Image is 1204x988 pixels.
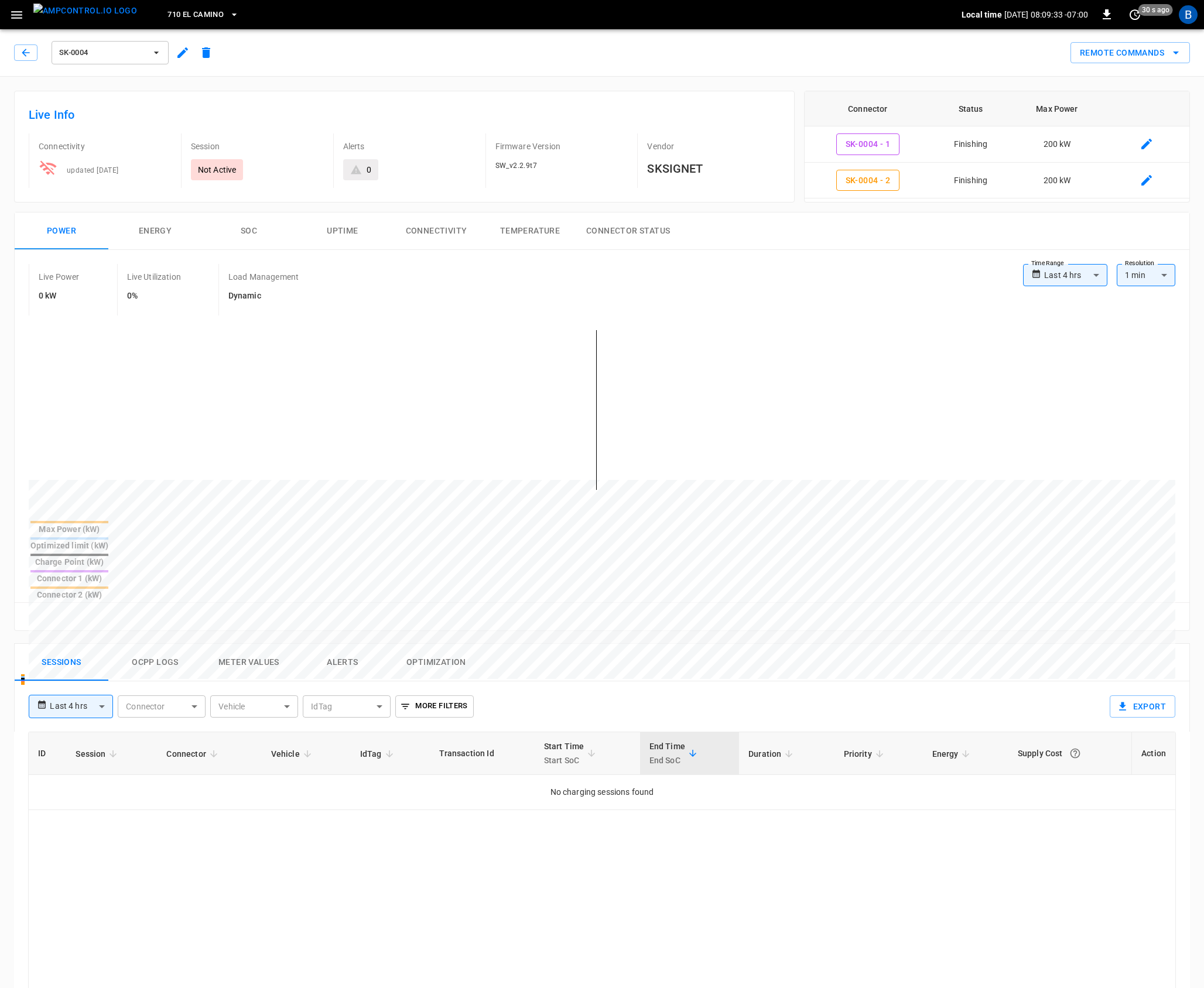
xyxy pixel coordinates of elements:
[544,739,600,767] span: Start TimeStart SoC
[33,4,137,18] img: ampcontrol.io logo
[805,91,1189,198] table: connector table
[367,164,371,176] div: 0
[1179,5,1198,24] div: profile-icon
[1018,743,1122,764] div: Supply Cost
[931,91,1011,126] th: Status
[50,695,113,718] div: Last 4 hrs
[271,747,315,761] span: Vehicle
[577,212,679,250] button: Connector Status
[15,212,108,250] button: Power
[343,140,476,152] p: Alerts
[1011,91,1103,126] th: Max Power
[39,271,80,283] p: Live Power
[395,695,473,718] button: More Filters
[836,170,899,191] button: SK-0004 - 2
[1117,264,1175,286] div: 1 min
[228,271,299,283] p: Load Management
[430,732,535,775] th: Transaction Id
[15,644,108,681] button: Sessions
[39,290,80,303] h6: 0 kW
[1070,42,1190,64] button: Remote Commands
[495,140,628,152] p: Firmware Version
[167,8,224,22] span: 710 El Camino
[389,212,483,250] button: Connectivity
[1044,264,1107,286] div: Last 4 hrs
[108,644,202,681] button: Ocpp logs
[29,732,1175,810] table: sessions table
[296,212,389,250] button: Uptime
[1110,695,1175,718] button: Export
[1126,5,1144,24] button: set refresh interval
[191,140,324,152] p: Session
[1065,743,1086,764] button: The cost of your charging session based on your supply rates
[1004,9,1088,20] p: [DATE] 08:09:33 -07:00
[1131,732,1175,775] th: Action
[67,166,119,174] span: updated [DATE]
[495,162,537,170] span: SW_v2.2.9t7
[931,163,1011,199] td: Finishing
[127,290,181,303] h6: 0%
[483,212,577,250] button: Temperature
[805,91,931,126] th: Connector
[228,290,299,303] h6: Dynamic
[296,644,389,681] button: Alerts
[1070,42,1190,64] div: remote commands options
[647,140,780,152] p: Vendor
[649,739,685,767] div: End Time
[836,133,899,155] button: SK-0004 - 1
[1138,4,1173,16] span: 30 s ago
[127,271,181,283] p: Live Utilization
[647,159,780,178] h6: SKSIGNET
[59,46,146,60] span: SK-0004
[360,747,397,761] span: IdTag
[1011,126,1103,163] td: 200 kW
[389,644,483,681] button: Optimization
[649,753,685,767] p: End SoC
[198,164,237,176] p: Not Active
[544,753,584,767] p: Start SoC
[748,747,796,761] span: Duration
[1011,163,1103,199] td: 200 kW
[932,747,974,761] span: Energy
[29,105,780,124] h6: Live Info
[649,739,700,767] span: End TimeEnd SoC
[544,739,584,767] div: Start Time
[1125,259,1154,268] label: Resolution
[108,212,202,250] button: Energy
[39,140,172,152] p: Connectivity
[166,747,221,761] span: Connector
[202,212,296,250] button: SOC
[1031,259,1064,268] label: Time Range
[29,732,66,775] th: ID
[52,41,169,64] button: SK-0004
[844,747,887,761] span: Priority
[962,9,1002,20] p: Local time
[163,4,244,26] button: 710 El Camino
[202,644,296,681] button: Meter Values
[76,747,121,761] span: Session
[931,126,1011,163] td: Finishing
